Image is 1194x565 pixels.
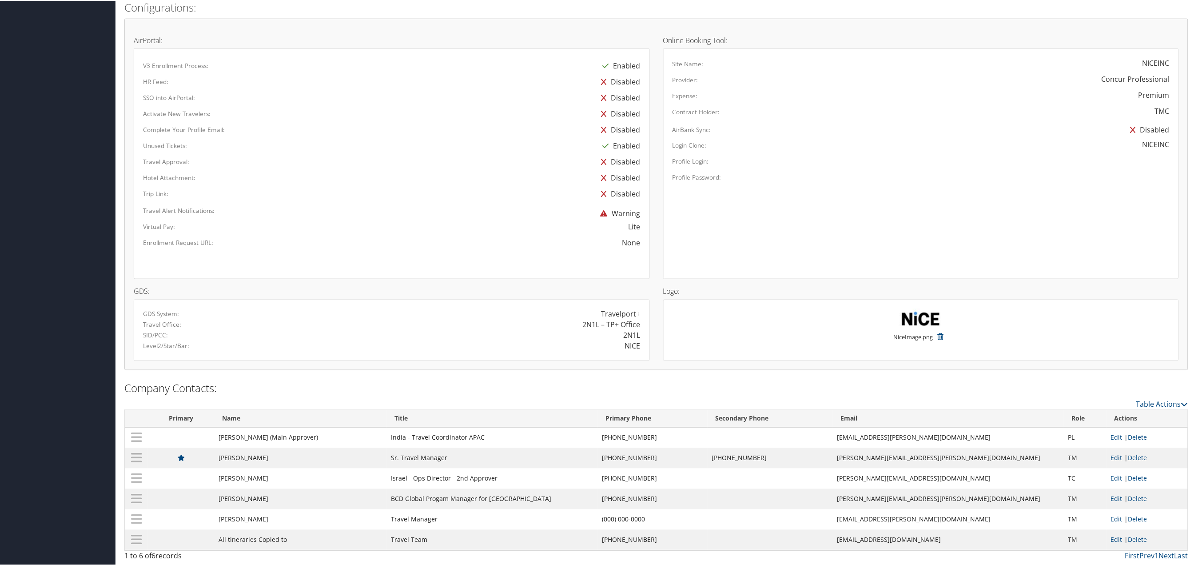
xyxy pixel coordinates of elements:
label: Expense: [673,91,698,100]
td: | [1106,529,1188,549]
td: [EMAIL_ADDRESS][PERSON_NAME][DOMAIN_NAME] [832,509,1063,529]
td: [PHONE_NUMBER] [598,468,708,488]
label: GDS System: [143,309,179,318]
td: TM [1063,447,1106,468]
td: [EMAIL_ADDRESS][DOMAIN_NAME] [832,529,1063,549]
td: [PERSON_NAME] (Main Approver) [214,427,386,447]
div: Disabled [1126,121,1170,137]
div: 2N1L – TP+ Office [583,319,641,329]
a: Edit [1111,453,1122,461]
a: Delete [1128,473,1147,482]
div: Disabled [597,89,641,105]
span: Warning [596,208,641,217]
td: Travel Team [387,529,598,549]
label: Travel Office: [143,320,181,329]
div: NICEINC [1142,138,1170,149]
td: TM [1063,529,1106,549]
label: Provider: [673,75,698,84]
td: [PERSON_NAME][EMAIL_ADDRESS][PERSON_NAME][DOMAIN_NAME] [832,447,1063,468]
label: Travel Alert Notifications: [143,205,215,214]
label: Enrollment Request URL: [143,237,213,246]
div: Lite [629,220,641,231]
a: Prev [1140,550,1155,560]
a: Edit [1111,473,1122,482]
h2: Company Contacts: [124,380,1188,395]
td: [PHONE_NUMBER] [708,447,833,468]
div: Disabled [597,153,641,169]
label: Profile Login: [673,156,709,165]
h4: GDS: [134,287,650,294]
td: | [1106,447,1188,468]
a: Delete [1128,535,1147,543]
label: Unused Tickets: [143,140,187,149]
td: Travel Manager [387,509,598,529]
td: All tineraries Copied to [214,529,386,549]
td: TC [1063,468,1106,488]
label: Hotel Attachment: [143,172,195,181]
th: Name [214,409,386,427]
th: Title [387,409,598,427]
td: [PERSON_NAME] [214,468,386,488]
td: (000) 000-0000 [598,509,708,529]
td: [PERSON_NAME] [214,509,386,529]
div: Disabled [597,105,641,121]
th: Primary [148,409,214,427]
th: Role [1063,409,1106,427]
div: Premium [1138,89,1170,100]
div: 2N1L [624,329,641,340]
th: Actions [1106,409,1188,427]
td: [PHONE_NUMBER] [598,447,708,468]
div: Disabled [597,185,641,201]
div: Disabled [597,169,641,185]
div: Travelport+ [601,308,641,319]
label: SID/PCC: [143,330,168,339]
a: Edit [1111,494,1122,502]
th: Email [832,409,1063,427]
td: [PERSON_NAME][EMAIL_ADDRESS][DOMAIN_NAME] [832,468,1063,488]
td: [PERSON_NAME][EMAIL_ADDRESS][PERSON_NAME][DOMAIN_NAME] [832,488,1063,509]
label: Profile Password: [673,172,721,181]
td: [PHONE_NUMBER] [598,529,708,549]
td: BCD Global Progam Manager for [GEOGRAPHIC_DATA] [387,488,598,509]
h4: Logo: [663,287,1179,294]
label: AirBank Sync: [673,124,711,133]
a: Delete [1128,433,1147,441]
div: NICEINC [1142,57,1170,68]
label: Activate New Travelers: [143,108,211,117]
h4: AirPortal: [134,36,650,43]
th: Primary Phone [598,409,708,427]
label: Complete Your Profile Email: [143,124,225,133]
div: Disabled [597,121,641,137]
div: Concur Professional [1102,73,1170,84]
div: Enabled [598,137,641,153]
td: [PHONE_NUMBER] [598,488,708,509]
label: Virtual Pay: [143,221,175,230]
label: Travel Approval: [143,156,189,165]
td: Israel - Ops Director - 2nd Approver [387,468,598,488]
td: | [1106,509,1188,529]
td: | [1106,488,1188,509]
a: Delete [1128,494,1147,502]
td: India - Travel Coordinator APAC [387,427,598,447]
a: Edit [1111,535,1122,543]
a: Table Actions [1136,399,1188,409]
small: NiceImage.png [894,333,933,349]
td: | [1106,427,1188,447]
td: | [1106,468,1188,488]
label: Login Clone: [673,140,707,149]
div: TMC [1155,105,1170,116]
label: V3 Enrollment Process: [143,60,208,69]
a: 1 [1155,550,1159,560]
div: NICE [625,340,641,351]
div: Disabled [597,73,641,89]
label: Level2/Star/Bar: [143,341,189,350]
td: TM [1063,488,1106,509]
td: [EMAIL_ADDRESS][PERSON_NAME][DOMAIN_NAME] [832,427,1063,447]
td: [PERSON_NAME] [214,447,386,468]
span: 6 [151,550,155,560]
div: None [356,236,641,247]
td: TM [1063,509,1106,529]
label: Site Name: [673,59,704,68]
label: Trip Link: [143,188,168,197]
a: Last [1174,550,1188,560]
